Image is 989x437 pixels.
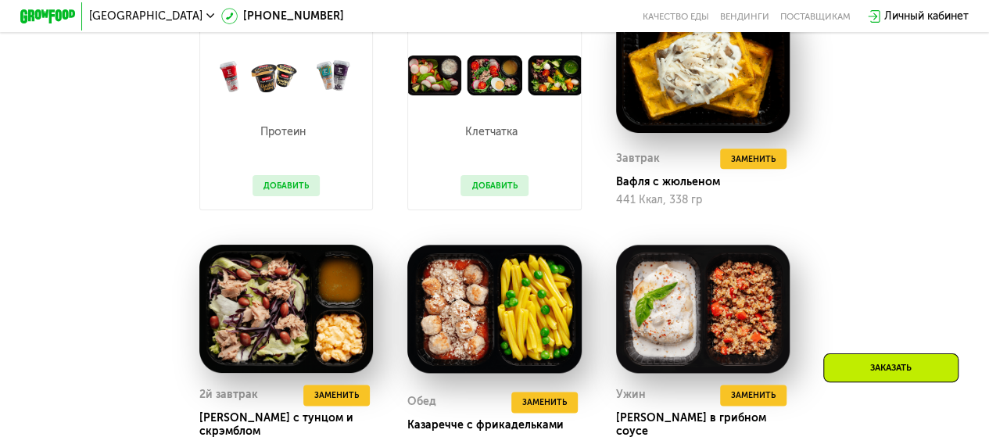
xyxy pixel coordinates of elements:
div: Личный кабинет [884,8,969,24]
button: Заменить [511,392,578,412]
span: Заменить [731,152,776,167]
div: Вафля с жюльеном [616,175,801,189]
span: [GEOGRAPHIC_DATA] [89,11,202,22]
div: 2й завтрак [199,385,258,405]
button: Добавить [460,175,528,195]
p: Клетчатка [460,127,521,138]
div: поставщикам [780,11,851,22]
button: Заменить [303,385,370,405]
div: Завтрак [616,149,660,169]
a: [PHONE_NUMBER] [221,8,344,24]
a: Качество еды [643,11,709,22]
span: Заменить [522,396,567,410]
div: Ужин [616,385,646,405]
div: Обед [407,392,436,412]
button: Заменить [720,385,787,405]
button: Заменить [720,149,787,169]
div: Заказать [823,353,959,382]
span: Заменить [314,389,359,403]
div: 441 Ккал, 338 гр [616,194,790,206]
div: Казаречче с фрикадельками [407,418,593,432]
p: Протеин [253,127,313,138]
a: Вендинги [720,11,769,22]
span: Заменить [731,389,776,403]
button: Добавить [253,175,320,195]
